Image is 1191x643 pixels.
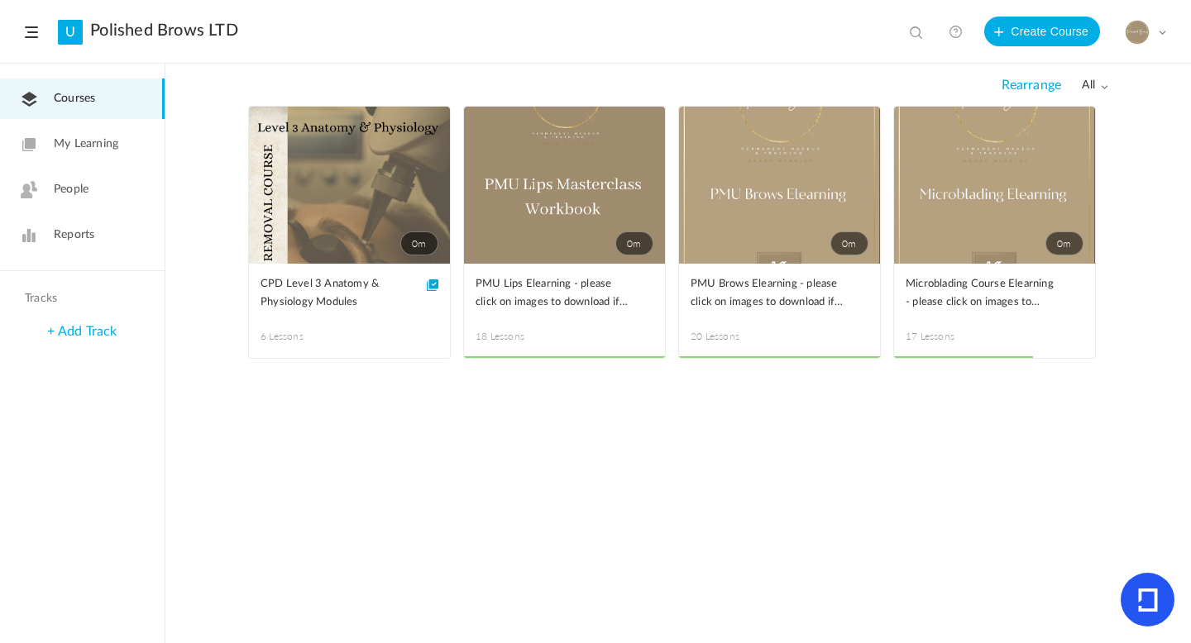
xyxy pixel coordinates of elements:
h4: Tracks [25,292,136,306]
span: PMU Lips Elearning - please click on images to download if not visible [476,275,629,312]
span: CPD Level 3 Anatomy & Physiology Modules [261,275,414,312]
a: PMU Brows Elearning - please click on images to download if not visible [691,275,868,312]
a: U [58,20,83,45]
a: PMU Lips Elearning - please click on images to download if not visible [476,275,653,312]
span: 0m [1045,231,1083,255]
a: 0m [679,107,880,264]
span: Courses [54,90,95,107]
span: 20 Lessons [691,329,780,344]
span: Rearrange [1002,78,1061,93]
span: 0m [400,231,438,255]
span: 18 Lessons [476,329,565,344]
img: 617fe505-c459-451e-be24-f11bddb9b696.PNG [1126,21,1149,44]
a: 0m [249,107,450,264]
span: PMU Brows Elearning - please click on images to download if not visible [691,275,844,312]
span: 6 Lessons [261,329,350,344]
span: 17 Lessons [906,329,995,344]
a: + Add Track [47,325,117,338]
span: People [54,181,88,198]
a: Microblading Course Elearning - please click on images to download if not visible [906,275,1083,312]
span: My Learning [54,136,118,153]
span: all [1082,79,1108,93]
a: Polished Brows LTD [90,21,238,40]
button: Create Course [984,17,1100,46]
span: 0m [615,231,653,255]
span: 0m [830,231,868,255]
span: Microblading Course Elearning - please click on images to download if not visible [906,275,1059,312]
a: CPD Level 3 Anatomy & Physiology Modules [261,275,438,312]
a: 0m [894,107,1095,264]
a: 0m [464,107,665,264]
span: Reports [54,226,94,244]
